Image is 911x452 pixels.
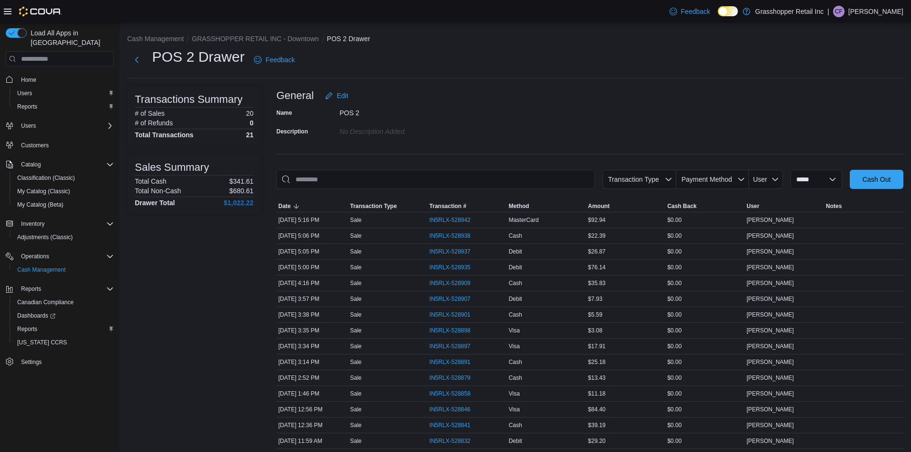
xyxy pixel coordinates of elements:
span: Catalog [17,159,114,170]
button: Operations [17,251,53,262]
span: $11.18 [588,390,606,397]
span: MasterCard [509,216,539,224]
span: My Catalog (Classic) [13,186,114,197]
span: $29.20 [588,437,606,445]
span: [PERSON_NAME] [746,374,794,382]
button: IN5RLX-528937 [429,246,480,257]
div: $0.00 [665,262,745,273]
p: Sale [350,421,362,429]
div: [DATE] 4:16 PM [276,277,348,289]
button: Date [276,200,348,212]
span: Cash [509,311,522,319]
span: Debit [509,264,522,271]
p: Sale [350,327,362,334]
span: Settings [17,356,114,368]
span: [PERSON_NAME] [746,279,794,287]
span: My Catalog (Beta) [17,201,64,209]
div: $0.00 [665,388,745,399]
div: $0.00 [665,372,745,384]
button: IN5RLX-528898 [429,325,480,336]
span: IN5RLX-528832 [429,437,471,445]
span: Classification (Classic) [17,174,75,182]
span: IN5RLX-528937 [429,248,471,255]
span: Settings [21,358,42,366]
div: [DATE] 3:57 PM [276,293,348,305]
span: $5.59 [588,311,603,319]
a: My Catalog (Classic) [13,186,74,197]
button: Transaction Type [603,170,676,189]
button: Catalog [17,159,44,170]
h4: $1,022.22 [224,199,253,207]
span: Inventory [17,218,114,230]
span: [PERSON_NAME] [746,358,794,366]
span: Reports [13,323,114,335]
button: My Catalog (Beta) [10,198,118,211]
span: Dashboards [13,310,114,321]
div: Charlie Finch [833,6,845,17]
span: $13.43 [588,374,606,382]
span: Visa [509,406,520,413]
button: Cash Out [850,170,903,189]
span: Adjustments (Classic) [13,232,114,243]
button: IN5RLX-528841 [429,419,480,431]
span: Cash Back [667,202,696,210]
button: User [745,200,824,212]
h4: 21 [246,131,253,139]
span: $26.87 [588,248,606,255]
a: Reports [13,323,41,335]
button: Customers [2,138,118,152]
span: IN5RLX-528879 [429,374,471,382]
span: [PERSON_NAME] [746,327,794,334]
span: Edit [337,91,348,100]
div: $0.00 [665,293,745,305]
div: [DATE] 5:00 PM [276,262,348,273]
span: Reports [21,285,41,293]
span: Reports [17,325,37,333]
img: Cova [19,7,62,16]
span: Notes [826,202,842,210]
span: My Catalog (Classic) [17,187,70,195]
a: Adjustments (Classic) [13,232,77,243]
a: Reports [13,101,41,112]
button: IN5RLX-528846 [429,404,480,415]
input: This is a search bar. As you type, the results lower in the page will automatically filter. [276,170,595,189]
button: Reports [10,100,118,113]
a: Cash Management [13,264,69,276]
span: Debit [509,437,522,445]
span: Transaction Type [350,202,397,210]
span: $3.08 [588,327,603,334]
span: $76.14 [588,264,606,271]
span: Visa [509,327,520,334]
span: IN5RLX-528907 [429,295,471,303]
span: IN5RLX-528841 [429,421,471,429]
p: $680.61 [229,187,253,195]
button: Settings [2,355,118,369]
div: POS 2 [340,105,468,117]
span: Payment Method [681,176,732,183]
button: IN5RLX-528901 [429,309,480,320]
button: Users [17,120,40,132]
p: Sale [350,358,362,366]
span: Customers [17,139,114,151]
span: Users [13,88,114,99]
span: My Catalog (Beta) [13,199,114,210]
h3: Sales Summary [135,162,209,173]
button: POS 2 Drawer [327,35,370,43]
div: No Description added [340,124,468,135]
button: Reports [10,322,118,336]
button: Next [127,50,146,69]
p: Sale [350,216,362,224]
button: Notes [824,200,903,212]
button: Reports [2,282,118,296]
a: Home [17,74,40,86]
span: IN5RLX-528891 [429,358,471,366]
a: Classification (Classic) [13,172,79,184]
span: Washington CCRS [13,337,114,348]
span: [PERSON_NAME] [746,342,794,350]
div: [DATE] 3:14 PM [276,356,348,368]
div: $0.00 [665,419,745,431]
a: My Catalog (Beta) [13,199,67,210]
span: $17.91 [588,342,606,350]
span: IN5RLX-528942 [429,216,471,224]
span: Users [17,89,32,97]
